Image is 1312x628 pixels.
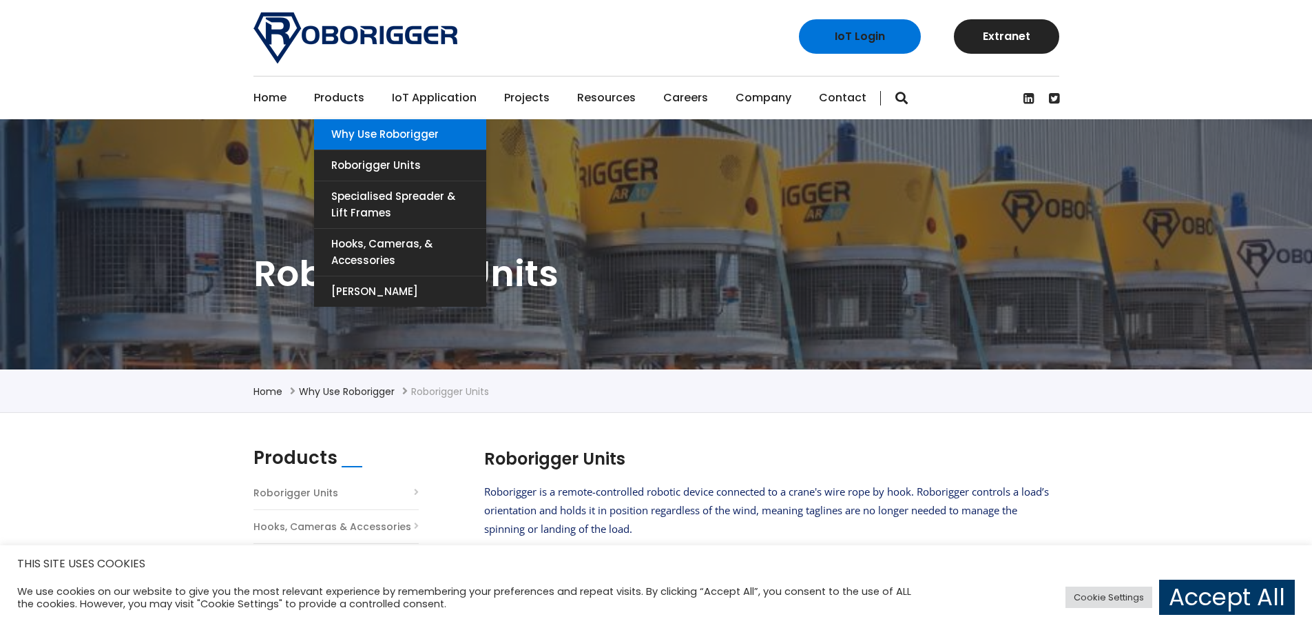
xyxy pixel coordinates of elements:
a: Why use Roborigger [314,119,486,150]
a: IoT Application [392,77,477,119]
a: Roborigger Units [314,150,486,181]
a: Resources [577,77,636,119]
li: Roborigger Units [411,383,489,400]
a: Home [253,77,287,119]
h2: Products [253,447,337,469]
a: [PERSON_NAME] [314,276,486,307]
a: Products [314,77,364,119]
h5: THIS SITE USES COOKIES [17,555,1295,573]
a: Contact [819,77,866,119]
img: Roborigger [253,12,457,63]
span: Roborigger is a remote-controlled robotic device connected to a crane's wire rope by hook. Robori... [484,485,1049,536]
div: We use cookies on our website to give you the most relevant experience by remembering your prefer... [17,585,912,610]
a: Careers [663,77,708,119]
a: Cookie Settings [1065,587,1152,608]
a: Why use Roborigger [299,385,395,398]
h2: Roborigger Units [484,447,1049,471]
a: Company [736,77,791,119]
a: Home [253,385,282,398]
a: Extranet [954,19,1059,54]
a: Accept All [1159,580,1295,615]
a: Specialised Spreader & Lift Frames [314,181,486,228]
a: Hooks, Cameras & Accessories [253,518,411,536]
a: Hooks, Cameras, & Accessories [314,229,486,276]
h1: Roborigger Units [253,250,1059,297]
a: IoT Login [799,19,921,54]
a: Roborigger Units [253,484,338,503]
a: Projects [504,77,550,119]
